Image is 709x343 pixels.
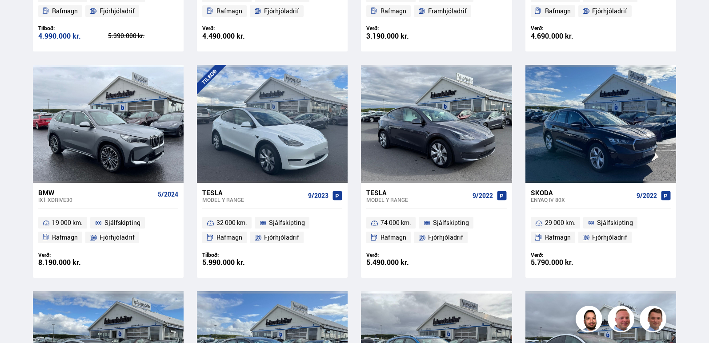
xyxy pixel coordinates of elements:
span: Sjálfskipting [269,217,305,228]
a: Skoda Enyaq iV 80X 9/2022 29 000 km. Sjálfskipting Rafmagn Fjórhjóladrif Verð: 5.790.000 kr. [525,183,676,278]
span: Sjálfskipting [104,217,140,228]
div: Enyaq iV 80X [531,197,633,203]
a: BMW ix1 XDRIVE30 5/2024 19 000 km. Sjálfskipting Rafmagn Fjórhjóladrif Verð: 8.190.000 kr. [33,183,184,278]
div: BMW [38,189,154,197]
div: 4.690.000 kr. [531,32,601,40]
span: Rafmagn [545,6,571,16]
a: Tesla Model Y RANGE 9/2022 74 000 km. Sjálfskipting Rafmagn Fjórhjóladrif Verð: 5.490.000 kr. [361,183,512,278]
div: Verð: [366,25,437,32]
span: Fjórhjóladrif [264,232,299,243]
div: Verð: [202,25,272,32]
div: Verð: [38,252,108,258]
div: Tilboð: [38,25,108,32]
span: 29 000 km. [545,217,576,228]
button: Opna LiveChat spjallviðmót [7,4,34,30]
span: 32 000 km. [216,217,247,228]
span: Sjálfskipting [433,217,469,228]
div: 4.490.000 kr. [202,32,272,40]
div: Model Y RANGE [202,197,304,203]
div: Tesla [202,189,304,197]
span: Rafmagn [52,6,78,16]
span: Rafmagn [216,6,242,16]
div: 5.490.000 kr. [366,259,437,266]
span: Rafmagn [216,232,242,243]
img: FbJEzSuNWCJXmdc-.webp [641,307,668,334]
span: Fjórhjóladrif [264,6,299,16]
img: nhp88E3Fdnt1Opn2.png [577,307,604,334]
div: Model Y RANGE [366,197,469,203]
div: Verð: [366,252,437,258]
span: 19 000 km. [52,217,83,228]
div: Skoda [531,189,633,197]
span: Framhjóladrif [428,6,467,16]
div: Tesla [366,189,469,197]
span: 9/2022 [473,192,493,199]
span: Rafmagn [381,6,406,16]
span: Rafmagn [545,232,571,243]
div: 8.190.000 kr. [38,259,108,266]
span: Sjálfskipting [597,217,633,228]
img: siFngHWaQ9KaOqBr.png [609,307,636,334]
a: Tesla Model Y RANGE 9/2023 32 000 km. Sjálfskipting Rafmagn Fjórhjóladrif Tilboð: 5.990.000 kr. [197,183,348,278]
div: 5.790.000 kr. [531,259,601,266]
div: Verð: [531,252,601,258]
div: Verð: [531,25,601,32]
span: Fjórhjóladrif [100,232,135,243]
span: Fjórhjóladrif [592,232,627,243]
span: 9/2022 [637,192,657,199]
div: 4.990.000 kr. [38,32,108,40]
span: Fjórhjóladrif [100,6,135,16]
span: Fjórhjóladrif [592,6,627,16]
span: 74 000 km. [381,217,411,228]
div: Tilboð: [202,252,272,258]
div: 5.990.000 kr. [202,259,272,266]
span: Rafmagn [52,232,78,243]
span: Fjórhjóladrif [428,232,463,243]
span: Rafmagn [381,232,406,243]
div: 5.390.000 kr. [108,33,178,39]
span: 9/2023 [308,192,328,199]
span: 5/2024 [158,191,178,198]
div: ix1 XDRIVE30 [38,197,154,203]
div: 3.190.000 kr. [366,32,437,40]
